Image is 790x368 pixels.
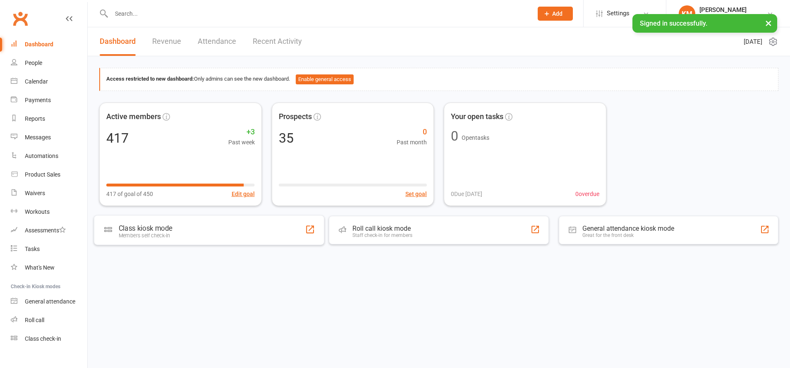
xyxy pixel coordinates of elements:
div: Members self check-in [119,232,172,239]
span: [DATE] [744,37,762,47]
a: Recent Activity [253,27,302,56]
span: Active members [106,111,161,123]
a: Messages [11,128,87,147]
div: Roll call kiosk mode [352,225,412,232]
div: General attendance kiosk mode [582,225,674,232]
div: Waivers [25,190,45,196]
a: General attendance kiosk mode [11,292,87,311]
div: Calendar [25,78,48,85]
div: Class check-in [25,335,61,342]
a: Roll call [11,311,87,330]
span: Past week [228,138,255,147]
div: Terang Fitness [699,14,747,21]
button: Add [538,7,573,21]
div: Dashboard [25,41,53,48]
a: Workouts [11,203,87,221]
div: [PERSON_NAME] [699,6,747,14]
span: 0 overdue [575,189,599,198]
button: Enable general access [296,74,354,84]
span: Past month [397,138,427,147]
div: Tasks [25,246,40,252]
div: Only admins can see the new dashboard. [106,74,772,84]
div: KM [679,5,695,22]
span: Prospects [279,111,312,123]
span: Add [552,10,563,17]
a: Dashboard [100,27,136,56]
div: Reports [25,115,45,122]
a: Reports [11,110,87,128]
a: Automations [11,147,87,165]
button: × [761,14,776,32]
button: Edit goal [232,189,255,198]
a: Attendance [198,27,236,56]
input: Search... [109,8,527,19]
span: Open tasks [462,134,489,141]
div: Staff check-in for members [352,232,412,238]
span: 0 Due [DATE] [451,189,482,198]
span: 417 of goal of 450 [106,189,153,198]
a: What's New [11,258,87,277]
div: Roll call [25,317,44,323]
div: 417 [106,131,129,145]
a: Clubworx [10,8,31,29]
div: Automations [25,153,58,159]
a: Waivers [11,184,87,203]
div: Payments [25,97,51,103]
div: Class kiosk mode [119,224,172,232]
span: +3 [228,126,255,138]
a: Class kiosk mode [11,330,87,348]
div: General attendance [25,298,75,305]
div: Assessments [25,227,66,234]
a: Revenue [152,27,181,56]
a: Payments [11,91,87,110]
strong: Access restricted to new dashboard: [106,76,194,82]
div: What's New [25,264,55,271]
span: Your open tasks [451,111,503,123]
div: 0 [451,129,458,143]
a: Assessments [11,221,87,240]
div: Product Sales [25,171,60,178]
a: Product Sales [11,165,87,184]
a: Dashboard [11,35,87,54]
div: Workouts [25,208,50,215]
span: Settings [607,4,630,23]
div: Messages [25,134,51,141]
span: Signed in successfully. [640,19,707,27]
a: People [11,54,87,72]
div: People [25,60,42,66]
span: 0 [397,126,427,138]
a: Calendar [11,72,87,91]
a: Tasks [11,240,87,258]
div: 35 [279,131,294,145]
button: Set goal [405,189,427,198]
div: Great for the front desk [582,232,674,238]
